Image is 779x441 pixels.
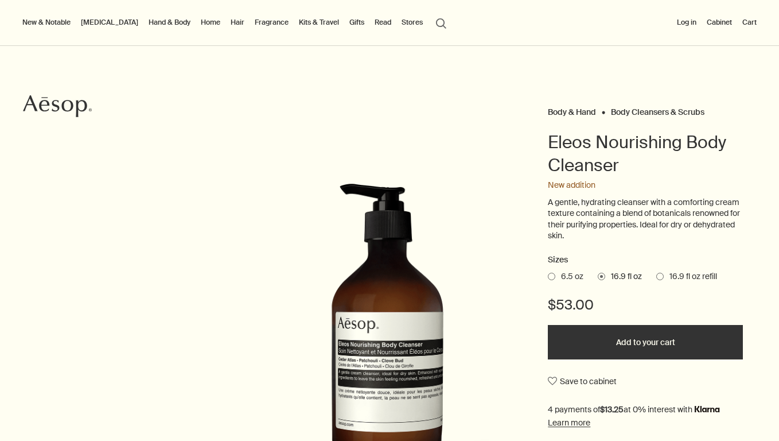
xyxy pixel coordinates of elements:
[228,16,247,29] a: Hair
[548,107,596,112] a: Body & Hand
[548,253,743,267] h2: Sizes
[548,296,594,314] span: $53.00
[399,16,425,29] button: Stores
[548,371,617,392] button: Save to cabinet
[740,16,759,29] button: Cart
[605,271,642,283] span: 16.9 fl oz
[297,16,341,29] a: Kits & Travel
[146,16,193,29] a: Hand & Body
[20,92,95,123] a: Aesop
[548,325,743,359] button: Add to your cart - $53.00
[252,16,291,29] a: Fragrance
[431,11,451,33] button: Open search
[675,16,699,29] button: Log in
[548,197,743,242] p: A gentle, hydrating cleanser with a comforting cream texture containing a blend of botanicals ren...
[555,271,583,283] span: 6.5 oz
[79,16,141,29] a: [MEDICAL_DATA]
[548,131,743,177] h1: Eleos Nourishing Body Cleanser
[198,16,223,29] a: Home
[20,16,73,29] button: New & Notable
[704,16,734,29] a: Cabinet
[372,16,394,29] a: Read
[611,107,704,112] a: Body Cleansers & Scrubs
[347,16,367,29] a: Gifts
[664,271,717,283] span: 16.9 fl oz refill
[23,95,92,118] svg: Aesop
